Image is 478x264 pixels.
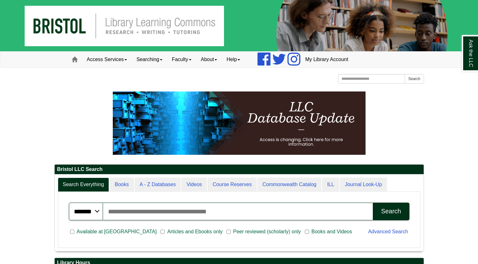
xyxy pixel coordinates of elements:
[167,52,196,67] a: Faculty
[231,228,303,236] span: Peer reviewed (scholarly) only
[373,203,409,220] button: Search
[58,178,109,192] a: Search Everything
[110,178,134,192] a: Books
[165,228,225,236] span: Articles and Ebooks only
[135,178,181,192] a: A - Z Databases
[222,52,245,67] a: Help
[305,229,309,235] input: Books and Videos
[257,178,322,192] a: Commonwealth Catalog
[322,178,339,192] a: ILL
[55,165,424,174] h2: Bristol LLC Search
[70,229,74,235] input: Available at [GEOGRAPHIC_DATA]
[113,91,366,155] img: HTML tutorial
[340,178,387,192] a: Journal Look-Up
[381,208,401,215] div: Search
[300,52,353,67] a: My Library Account
[208,178,257,192] a: Course Reserves
[196,52,222,67] a: About
[181,178,207,192] a: Videos
[405,74,424,84] button: Search
[132,52,167,67] a: Searching
[74,228,159,236] span: Available at [GEOGRAPHIC_DATA]
[82,52,132,67] a: Access Services
[309,228,355,236] span: Books and Videos
[160,229,165,235] input: Articles and Ebooks only
[227,229,231,235] input: Peer reviewed (scholarly) only
[368,229,408,234] a: Advanced Search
